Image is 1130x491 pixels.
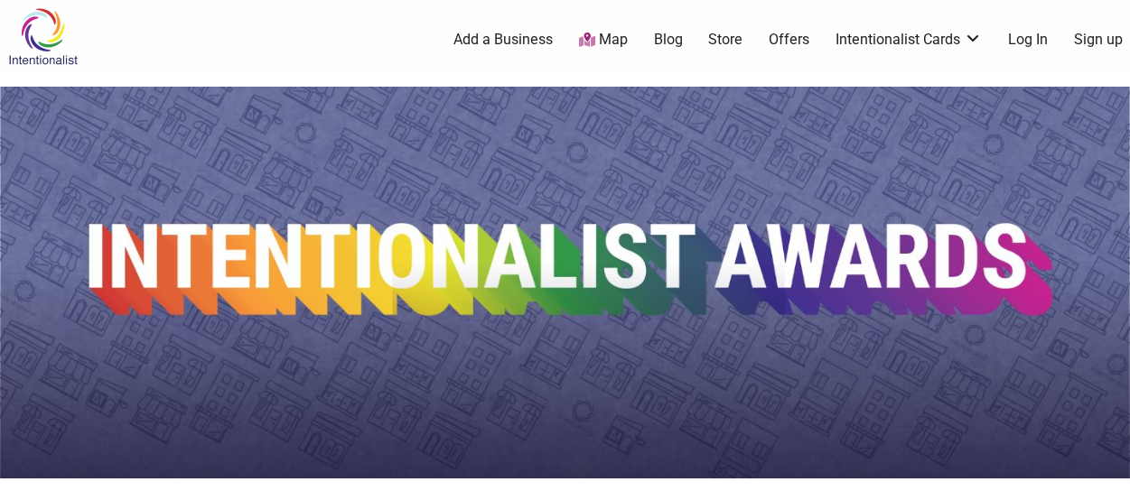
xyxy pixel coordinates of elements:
[769,30,809,50] a: Offers
[1074,30,1123,50] a: Sign up
[453,30,553,50] a: Add a Business
[579,30,628,51] a: Map
[836,30,982,50] a: Intentionalist Cards
[708,30,742,50] a: Store
[1008,30,1048,50] a: Log In
[654,30,683,50] a: Blog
